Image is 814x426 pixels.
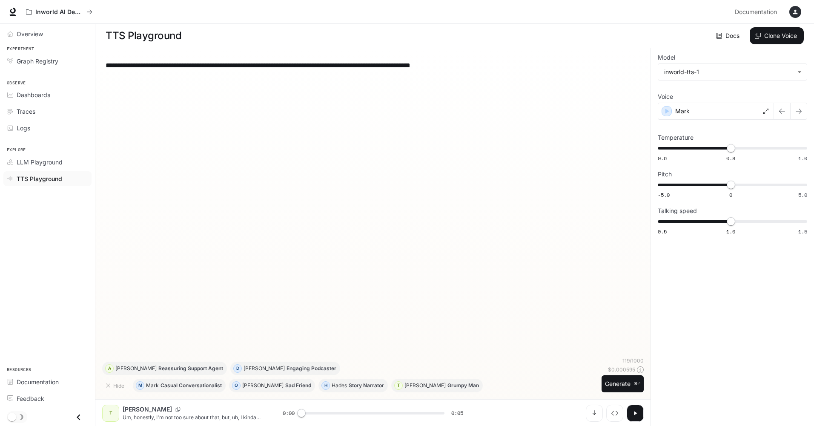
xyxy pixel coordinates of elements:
[17,174,62,183] span: TTS Playground
[3,26,92,41] a: Overview
[158,366,223,371] p: Reassuring Support Agent
[731,3,783,20] a: Documentation
[735,7,777,17] span: Documentation
[69,409,88,426] button: Close drawer
[234,362,241,375] div: D
[404,383,446,388] p: [PERSON_NAME]
[17,158,63,167] span: LLM Playground
[106,27,181,44] h1: TTS Playground
[229,379,315,392] button: O[PERSON_NAME]Sad Friend
[17,124,30,132] span: Logs
[726,228,735,235] span: 1.0
[658,155,667,162] span: 0.6
[391,379,483,392] button: T[PERSON_NAME]Grumpy Man
[161,383,222,388] p: Casual Conversationalist
[606,405,623,422] button: Inspect
[115,366,157,371] p: [PERSON_NAME]
[726,155,735,162] span: 0.8
[658,135,694,141] p: Temperature
[104,406,118,420] div: T
[729,191,732,199] span: 0
[322,379,330,392] div: H
[714,27,743,44] a: Docs
[3,121,92,135] a: Logs
[3,155,92,170] a: LLM Playground
[123,414,262,421] p: Um, honestly, I'm not too sure about that, but, uh, I kinda remember hearing something about it o...
[287,366,336,371] p: Engaging Podcaster
[658,191,670,199] span: -5.0
[608,366,635,373] p: $ 0.000595
[136,379,144,392] div: M
[447,383,479,388] p: Grumpy Man
[395,379,402,392] div: T
[3,54,92,69] a: Graph Registry
[17,394,44,403] span: Feedback
[22,3,96,20] button: All workspaces
[232,379,240,392] div: O
[230,362,340,375] button: D[PERSON_NAME]Engaging Podcaster
[658,171,672,177] p: Pitch
[123,405,172,414] p: [PERSON_NAME]
[244,366,285,371] p: [PERSON_NAME]
[586,405,603,422] button: Download audio
[102,379,129,392] button: Hide
[3,171,92,186] a: TTS Playground
[658,228,667,235] span: 0.5
[17,90,50,99] span: Dashboards
[17,57,58,66] span: Graph Registry
[242,383,284,388] p: [PERSON_NAME]
[146,383,159,388] p: Mark
[658,55,675,60] p: Model
[106,362,113,375] div: A
[675,107,690,115] p: Mark
[664,68,793,76] div: inworld-tts-1
[3,104,92,119] a: Traces
[332,383,347,388] p: Hades
[451,409,463,417] span: 0:05
[283,409,295,417] span: 0:00
[658,208,697,214] p: Talking speed
[318,379,388,392] button: HHadesStory Narrator
[285,383,311,388] p: Sad Friend
[349,383,384,388] p: Story Narrator
[17,377,59,386] span: Documentation
[133,379,226,392] button: MMarkCasual Conversationalist
[3,87,92,102] a: Dashboards
[750,27,804,44] button: Clone Voice
[602,375,644,393] button: Generate⌘⏎
[798,191,807,199] span: 5.0
[172,407,184,412] button: Copy Voice ID
[798,228,807,235] span: 1.5
[3,374,92,389] a: Documentation
[8,412,16,421] span: Dark mode toggle
[3,391,92,406] a: Feedback
[35,9,83,16] p: Inworld AI Demos
[102,362,227,375] button: A[PERSON_NAME]Reassuring Support Agent
[17,107,35,116] span: Traces
[658,64,807,80] div: inworld-tts-1
[622,357,644,364] p: 119 / 1000
[634,381,640,386] p: ⌘⏎
[798,155,807,162] span: 1.0
[658,94,673,100] p: Voice
[17,29,43,38] span: Overview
